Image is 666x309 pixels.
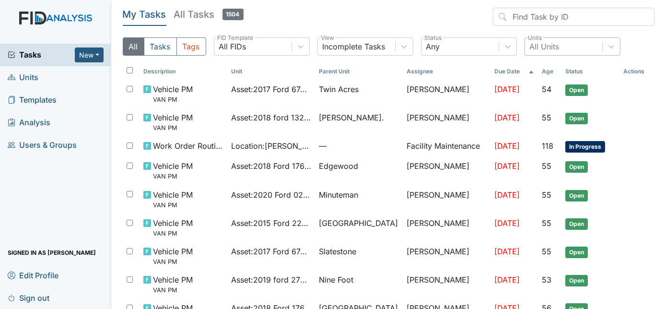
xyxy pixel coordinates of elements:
[153,95,193,104] small: VAN PM
[494,275,520,285] span: [DATE]
[231,140,311,152] span: Location : [PERSON_NAME]
[123,8,166,21] h5: My Tasks
[8,70,38,85] span: Units
[323,41,386,52] div: Incomplete Tasks
[403,214,491,242] td: [PERSON_NAME]
[153,274,193,295] span: Vehicle PM VAN PM
[494,141,520,151] span: [DATE]
[565,247,588,258] span: Open
[231,274,311,285] span: Asset : 2019 ford 27549
[153,217,193,238] span: Vehicle PM VAN PM
[231,112,311,123] span: Asset : 2018 ford 13242
[153,160,193,181] span: Vehicle PM VAN PM
[493,8,654,26] input: Find Task by ID
[153,201,193,210] small: VAN PM
[565,190,588,202] span: Open
[153,257,193,266] small: VAN PM
[140,63,227,80] th: Toggle SortBy
[8,268,58,283] span: Edit Profile
[494,161,520,171] span: [DATE]
[153,140,223,152] span: Work Order Routine
[403,185,491,214] td: [PERSON_NAME]
[8,138,77,153] span: Users & Groups
[127,67,133,73] input: Toggle All Rows Selected
[231,246,311,257] span: Asset : 2017 Ford 67436
[619,63,654,80] th: Actions
[426,41,440,52] div: Any
[319,140,399,152] span: —
[403,270,491,298] td: [PERSON_NAME]
[153,246,193,266] span: Vehicle PM VAN PM
[319,217,398,229] span: [GEOGRAPHIC_DATA]
[153,285,193,295] small: VAN PM
[403,156,491,185] td: [PERSON_NAME]
[403,80,491,108] td: [PERSON_NAME]
[542,190,551,200] span: 55
[494,113,520,122] span: [DATE]
[123,37,206,56] div: Type filter
[494,84,520,94] span: [DATE]
[403,242,491,270] td: [PERSON_NAME]
[319,189,358,201] span: Minuteman
[565,161,588,173] span: Open
[231,160,311,172] span: Asset : 2018 Ford 17643
[75,48,104,62] button: New
[153,189,193,210] span: Vehicle PM VAN PM
[565,113,588,124] span: Open
[565,84,588,96] span: Open
[231,217,311,229] span: Asset : 2015 Ford 22364
[494,190,520,200] span: [DATE]
[319,112,384,123] span: [PERSON_NAME].
[538,63,561,80] th: Toggle SortBy
[315,63,403,80] th: Toggle SortBy
[219,41,246,52] div: All FIDs
[565,141,605,153] span: In Progress
[231,83,311,95] span: Asset : 2017 Ford 67435
[565,218,588,230] span: Open
[319,274,353,285] span: Nine Foot
[542,141,553,151] span: 118
[319,83,359,95] span: Twin Acres
[565,275,588,286] span: Open
[491,63,538,80] th: Toggle SortBy
[222,9,244,20] span: 1504
[494,247,520,256] span: [DATE]
[174,8,244,21] h5: All Tasks
[403,136,491,156] td: Facility Maintenance
[8,245,96,260] span: Signed in as [PERSON_NAME]
[8,115,50,130] span: Analysis
[123,37,144,56] button: All
[494,218,520,228] span: [DATE]
[403,63,491,80] th: Assignee
[8,93,57,107] span: Templates
[542,161,551,171] span: 55
[319,246,356,257] span: Slatestone
[153,83,193,104] span: Vehicle PM VAN PM
[542,113,551,122] span: 55
[176,37,206,56] button: Tags
[561,63,619,80] th: Toggle SortBy
[153,172,193,181] small: VAN PM
[319,160,358,172] span: Edgewood
[542,84,551,94] span: 54
[542,218,551,228] span: 55
[542,275,551,285] span: 53
[530,41,560,52] div: All Units
[8,49,75,60] a: Tasks
[153,123,193,132] small: VAN PM
[153,112,193,132] span: Vehicle PM VAN PM
[403,108,491,136] td: [PERSON_NAME]
[231,189,311,201] span: Asset : 2020 Ford 02107
[8,290,49,305] span: Sign out
[144,37,177,56] button: Tasks
[227,63,315,80] th: Toggle SortBy
[153,229,193,238] small: VAN PM
[542,247,551,256] span: 55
